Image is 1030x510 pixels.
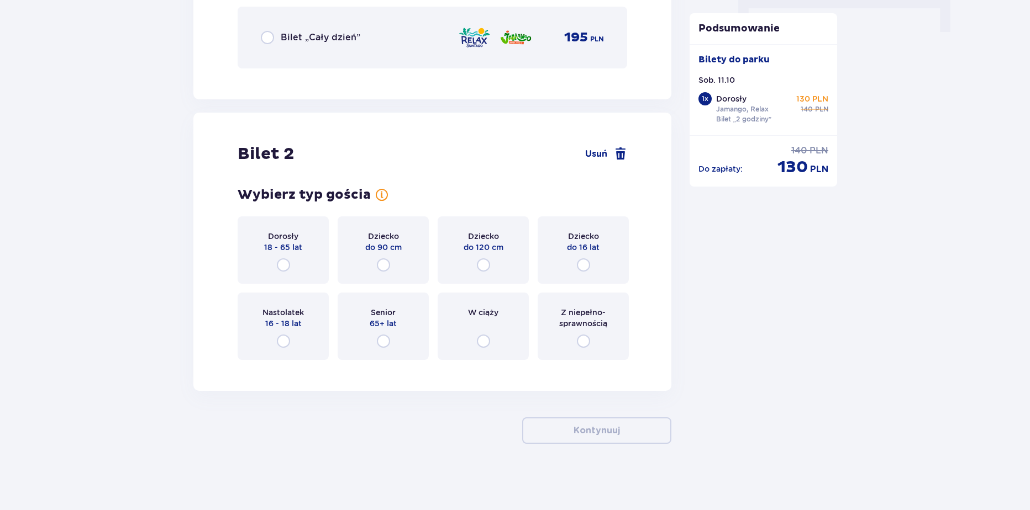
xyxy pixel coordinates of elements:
[815,104,828,114] span: PLN
[698,75,735,86] p: Sob. 11.10
[238,144,294,164] h2: Bilet 2
[548,307,619,329] span: Z niepełno­sprawnością
[262,307,304,318] span: Nastolatek
[791,145,807,157] span: 140
[568,231,599,242] span: Dziecko
[698,54,770,66] p: Bilety do parku
[716,114,772,124] p: Bilet „2 godziny”
[370,318,397,329] span: 65+ lat
[796,93,828,104] p: 130 PLN
[464,242,503,253] span: do 120 cm
[716,104,769,114] p: Jamango, Relax
[574,424,620,437] p: Kontynuuj
[698,92,712,105] div: 1 x
[468,307,498,318] span: W ciąży
[500,26,532,49] img: Jamango
[801,104,813,114] span: 140
[810,145,828,157] span: PLN
[698,163,743,174] p: Do zapłaty :
[371,307,396,318] span: Senior
[238,187,371,203] h3: Wybierz typ gościa
[585,147,627,161] a: Usuń
[777,157,808,178] span: 130
[810,163,828,176] span: PLN
[264,242,302,253] span: 18 - 65 lat
[458,26,491,49] img: Relax
[522,417,671,444] button: Kontynuuj
[585,148,607,160] span: Usuń
[268,231,298,242] span: Dorosły
[368,231,399,242] span: Dziecko
[564,29,588,46] span: 195
[265,318,302,329] span: 16 - 18 lat
[468,231,499,242] span: Dziecko
[716,93,747,104] p: Dorosły
[365,242,402,253] span: do 90 cm
[690,22,838,35] p: Podsumowanie
[590,34,604,44] span: PLN
[567,242,600,253] span: do 16 lat
[281,31,360,44] span: Bilet „Cały dzień”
